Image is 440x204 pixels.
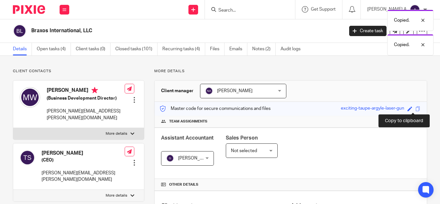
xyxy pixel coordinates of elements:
span: Other details [169,182,198,187]
p: Master code for secure communications and files [159,105,271,112]
img: svg%3E [13,24,26,38]
img: Pixie [13,5,45,14]
a: Recurring tasks (4) [162,43,205,55]
img: svg%3E [410,5,420,15]
input: Search [218,8,276,14]
a: Closed tasks (101) [115,43,158,55]
a: Files [210,43,225,55]
h5: (Business Development Director) [47,95,125,102]
h2: Braxos International, LLC [31,27,278,34]
img: svg%3E [205,87,213,95]
span: Sales Person [226,135,258,141]
img: svg%3E [166,154,174,162]
p: [PERSON_NAME][EMAIL_ADDRESS][PERSON_NAME][DOMAIN_NAME] [42,170,125,183]
p: More details [106,193,127,198]
i: Primary [91,87,98,93]
a: Open tasks (4) [37,43,71,55]
h5: (CEO) [42,157,125,163]
span: Team assignments [169,119,207,124]
a: Client tasks (0) [76,43,110,55]
img: svg%3E [20,150,35,165]
p: Copied. [394,17,409,24]
h3: Client manager [161,88,194,94]
h4: [PERSON_NAME] [42,150,125,157]
p: More details [154,69,427,74]
p: [PERSON_NAME][EMAIL_ADDRESS][PERSON_NAME][DOMAIN_NAME] [47,108,125,121]
h4: [PERSON_NAME] [47,87,125,95]
a: Details [13,43,32,55]
span: Assistant Accountant [161,135,214,141]
p: Client contacts [13,69,144,74]
span: [PERSON_NAME] [178,156,214,160]
span: [PERSON_NAME] [217,89,253,93]
span: Not selected [231,149,257,153]
div: exciting-taupe-argyle-laser-gun [341,105,404,112]
p: More details [106,131,127,136]
img: svg%3E [20,87,40,108]
p: Copied. [394,42,409,48]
